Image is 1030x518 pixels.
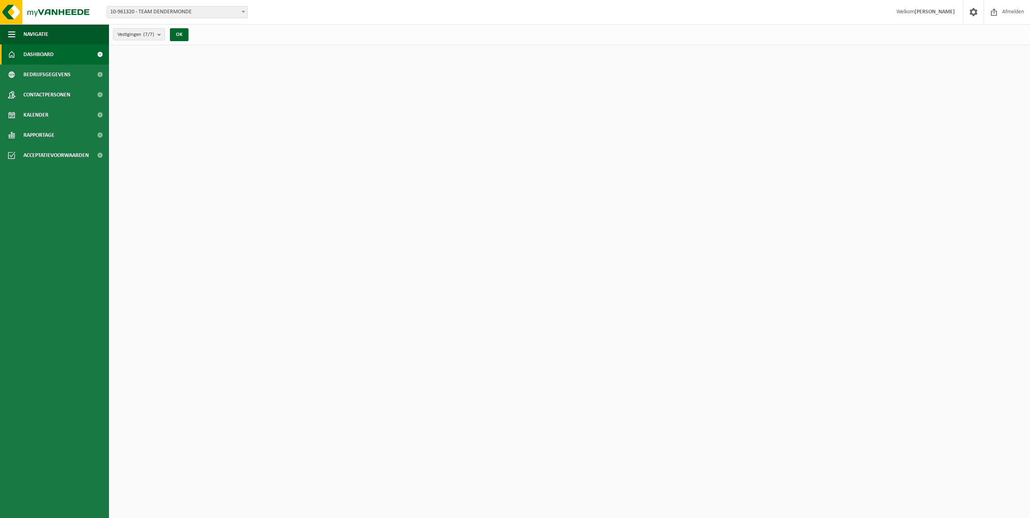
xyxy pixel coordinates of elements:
[107,6,248,18] span: 10-961320 - TEAM DENDERMONDE
[107,6,247,18] span: 10-961320 - TEAM DENDERMONDE
[23,85,70,105] span: Contactpersonen
[23,44,54,65] span: Dashboard
[23,65,71,85] span: Bedrijfsgegevens
[23,145,89,165] span: Acceptatievoorwaarden
[113,28,165,40] button: Vestigingen(7/7)
[143,32,154,37] count: (7/7)
[170,28,188,41] button: OK
[23,105,48,125] span: Kalender
[915,9,955,15] strong: [PERSON_NAME]
[23,24,48,44] span: Navigatie
[117,29,154,41] span: Vestigingen
[23,125,54,145] span: Rapportage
